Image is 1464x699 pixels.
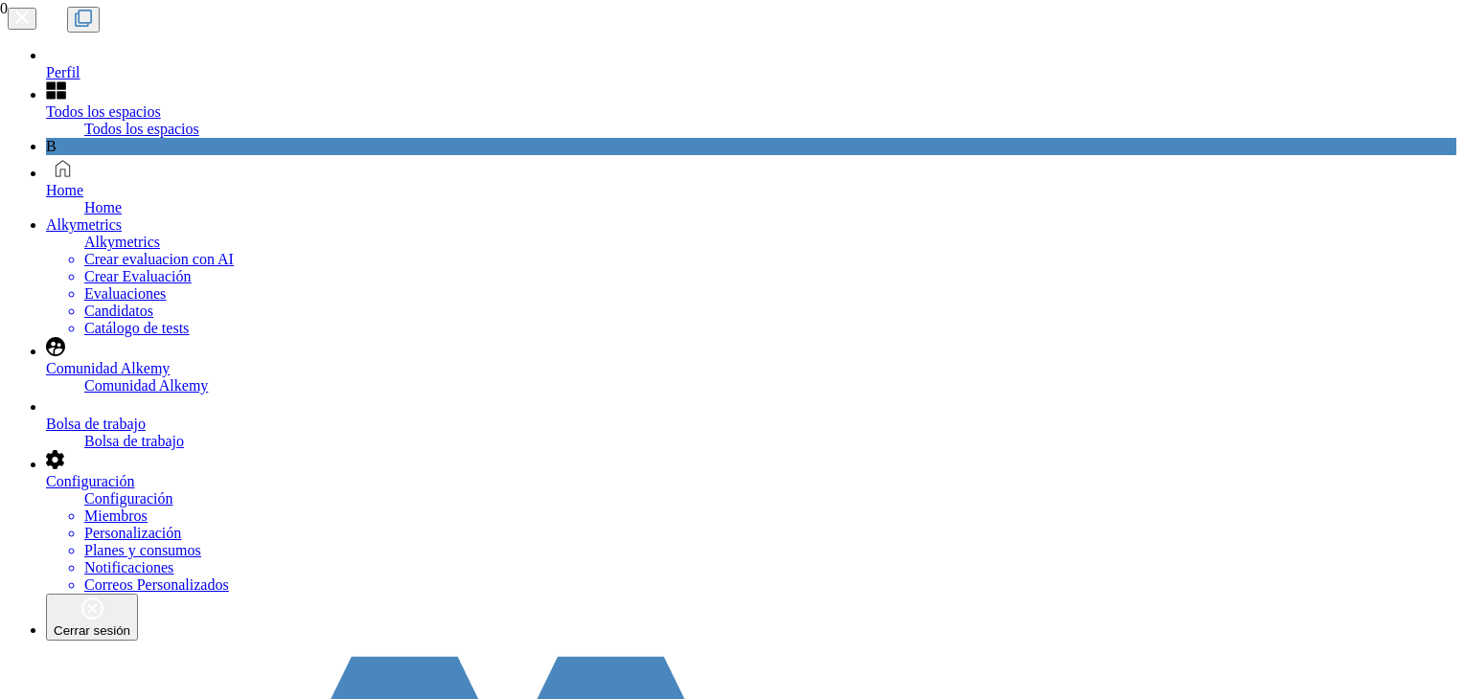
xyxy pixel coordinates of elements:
span: B [46,138,57,154]
a: Perfil [46,45,1456,81]
a: Correos Personalizados [84,576,229,593]
span: Alkymetrics [46,216,122,233]
button: Cerrar sesión [46,594,138,641]
span: Home [46,182,83,198]
span: Alkymetrics [84,234,160,250]
a: Miembros [84,507,148,524]
span: Bolsa de trabajo [84,433,184,449]
span: Perfil [46,64,80,80]
a: Catálogo de tests [84,320,189,336]
span: Home [84,199,122,215]
span: Comunidad Alkemy [84,377,208,394]
span: Configuración [84,490,172,507]
span: Configuración [46,473,134,489]
span: Todos los espacios [46,103,161,120]
a: Planes y consumos [84,542,201,558]
span: Cerrar sesión [54,623,130,638]
a: Crear evaluacion con AI [84,251,234,267]
a: Personalización [84,525,181,541]
span: Todos los espacios [84,121,199,137]
a: Candidatos [84,303,153,319]
a: Notificaciones [84,559,173,575]
a: Crear Evaluación [84,268,192,284]
span: Comunidad Alkemy [46,360,170,376]
span: Bolsa de trabajo [46,416,146,432]
a: Evaluaciones [84,285,166,302]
